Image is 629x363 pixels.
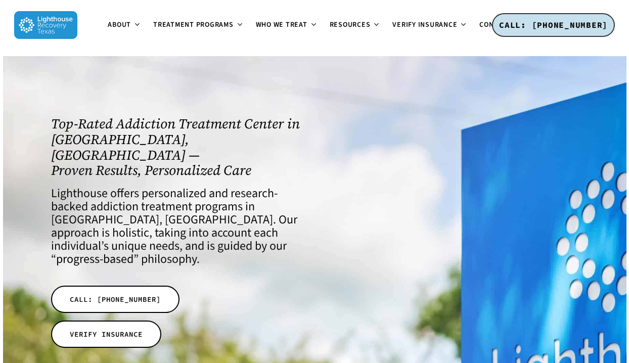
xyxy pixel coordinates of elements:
[102,21,147,29] a: About
[70,329,143,339] span: VERIFY INSURANCE
[324,21,387,29] a: Resources
[256,20,307,30] span: Who We Treat
[108,20,131,30] span: About
[386,21,473,29] a: Verify Insurance
[56,250,133,268] a: progress-based
[51,321,161,348] a: VERIFY INSURANCE
[392,20,457,30] span: Verify Insurance
[499,20,608,30] span: CALL: [PHONE_NUMBER]
[492,13,615,37] a: CALL: [PHONE_NUMBER]
[51,116,304,178] h1: Top-Rated Addiction Treatment Center in [GEOGRAPHIC_DATA], [GEOGRAPHIC_DATA] — Proven Results, Pe...
[51,286,179,313] a: CALL: [PHONE_NUMBER]
[153,20,234,30] span: Treatment Programs
[51,187,304,266] h4: Lighthouse offers personalized and research-backed addiction treatment programs in [GEOGRAPHIC_DA...
[250,21,324,29] a: Who We Treat
[479,20,511,30] span: Contact
[147,21,250,29] a: Treatment Programs
[14,11,77,39] img: Lighthouse Recovery Texas
[330,20,371,30] span: Resources
[473,21,527,29] a: Contact
[70,294,161,304] span: CALL: [PHONE_NUMBER]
